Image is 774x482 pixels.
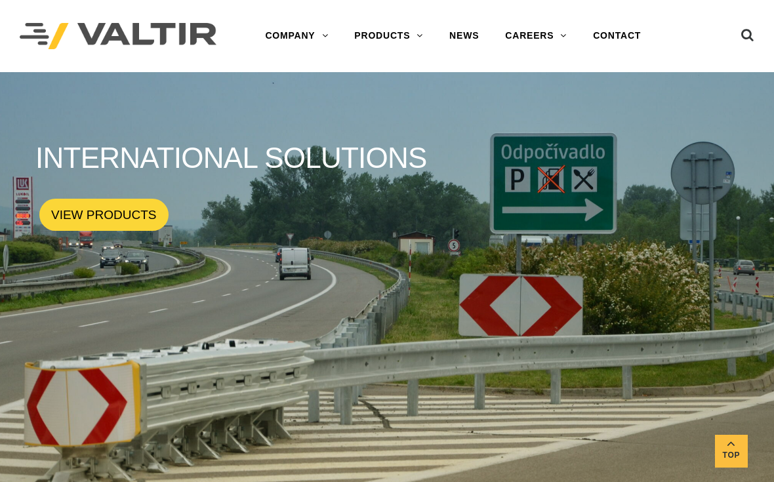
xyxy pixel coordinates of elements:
a: COMPANY [252,23,341,49]
a: CONTACT [580,23,654,49]
a: CAREERS [492,23,580,49]
a: VIEW PRODUCTS [39,199,169,231]
rs-layer: INTERNATIONAL SOLUTIONS [35,141,427,174]
a: Top [715,435,748,468]
a: NEWS [436,23,492,49]
a: PRODUCTS [341,23,436,49]
span: Top [715,448,748,463]
img: Valtir [20,23,216,50]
